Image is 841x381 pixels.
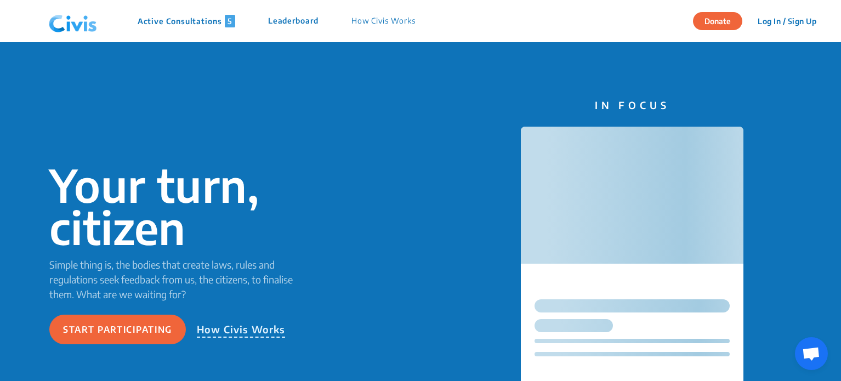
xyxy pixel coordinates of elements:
a: Donate [693,15,751,26]
p: How Civis Works [197,322,286,338]
div: Open chat [795,337,828,370]
span: 5 [225,15,235,27]
p: IN FOCUS [521,98,743,112]
p: How Civis Works [351,15,416,27]
img: navlogo.png [44,5,101,38]
button: Start participating [49,315,186,344]
p: Leaderboard [268,15,319,27]
button: Log In / Sign Up [751,13,823,30]
button: Donate [693,12,742,30]
p: Simple thing is, the bodies that create laws, rules and regulations seek feedback from us, the ci... [49,257,309,302]
p: Your turn, citizen [49,164,309,248]
p: Active Consultations [138,15,235,27]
